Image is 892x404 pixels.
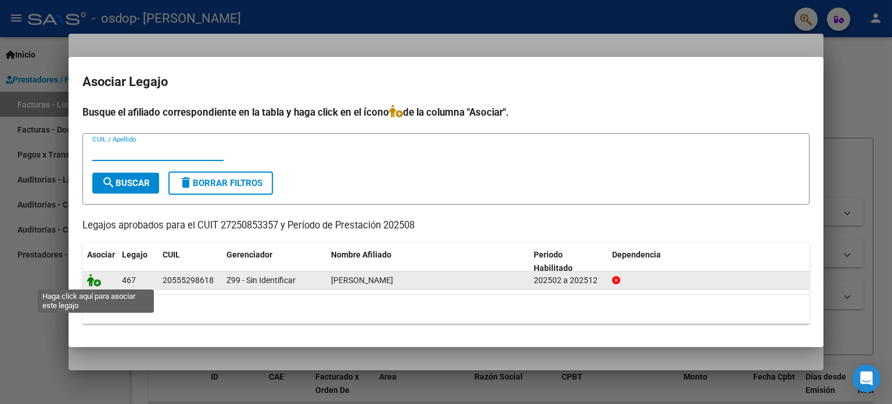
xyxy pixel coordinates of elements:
span: Gerenciador [226,250,272,259]
div: 202502 a 202512 [534,274,603,287]
button: Borrar Filtros [168,171,273,195]
div: Open Intercom Messenger [853,364,880,392]
span: LEGUIZA CASSISSA LEON [331,276,393,285]
div: 1 registros [82,295,810,324]
mat-icon: delete [179,176,193,190]
datatable-header-cell: CUIL [158,242,222,281]
datatable-header-cell: Asociar [82,242,117,281]
span: 467 [122,276,136,285]
div: 20555298618 [163,274,214,287]
span: Legajo [122,250,148,259]
datatable-header-cell: Nombre Afiliado [326,242,529,281]
span: CUIL [163,250,180,259]
span: Borrar Filtros [179,178,262,188]
h2: Asociar Legajo [82,71,810,93]
datatable-header-cell: Gerenciador [222,242,326,281]
span: Asociar [87,250,115,259]
h4: Busque el afiliado correspondiente en la tabla y haga click en el ícono de la columna "Asociar". [82,105,810,120]
mat-icon: search [102,176,116,190]
datatable-header-cell: Legajo [117,242,158,281]
datatable-header-cell: Dependencia [607,242,810,281]
span: Z99 - Sin Identificar [226,276,296,285]
p: Legajos aprobados para el CUIT 27250853357 y Período de Prestación 202508 [82,219,810,233]
button: Buscar [92,173,159,194]
span: Nombre Afiliado [331,250,391,259]
span: Buscar [102,178,150,188]
span: Dependencia [612,250,661,259]
datatable-header-cell: Periodo Habilitado [529,242,607,281]
span: Periodo Habilitado [534,250,573,273]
